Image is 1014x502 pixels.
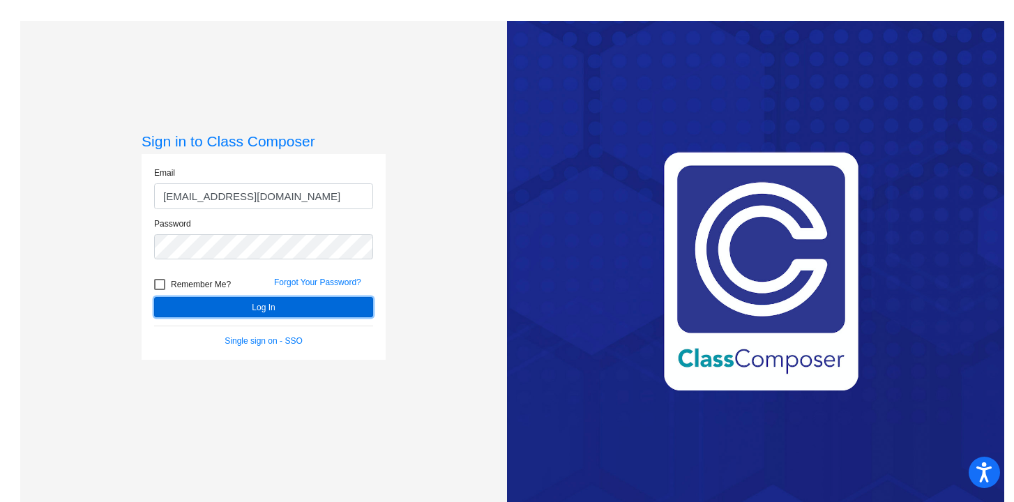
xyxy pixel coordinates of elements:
span: Remember Me? [171,276,231,293]
label: Email [154,167,175,179]
a: Forgot Your Password? [274,277,361,287]
a: Single sign on - SSO [225,336,302,346]
label: Password [154,218,191,230]
h3: Sign in to Class Composer [142,132,386,150]
button: Log In [154,297,373,317]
